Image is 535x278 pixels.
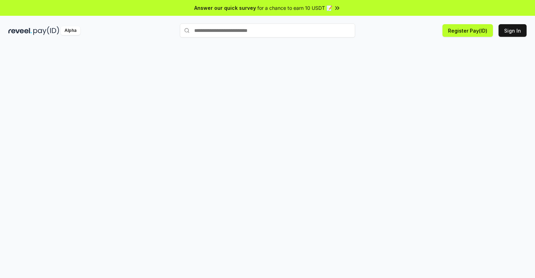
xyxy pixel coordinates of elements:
[33,26,59,35] img: pay_id
[61,26,80,35] div: Alpha
[257,4,332,12] span: for a chance to earn 10 USDT 📝
[8,26,32,35] img: reveel_dark
[499,24,527,37] button: Sign In
[442,24,493,37] button: Register Pay(ID)
[194,4,256,12] span: Answer our quick survey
